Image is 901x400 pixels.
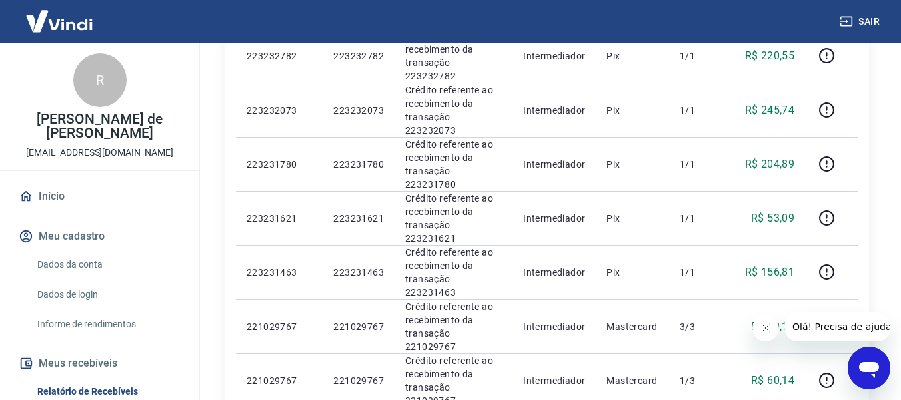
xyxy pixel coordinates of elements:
iframe: Botão para abrir a janela de mensagens [848,347,890,389]
p: 221029767 [333,374,384,387]
p: Intermediador [523,49,585,63]
p: 223231621 [333,212,384,225]
iframe: Fechar mensagem [752,315,779,341]
p: R$ 156,81 [745,264,795,280]
p: 1/1 [680,104,719,117]
p: 223232073 [333,104,384,117]
p: 223231621 [247,212,312,225]
p: Pix [606,266,658,279]
p: Crédito referente ao recebimento da transação 223232782 [405,29,502,83]
p: Crédito referente ao recebimento da transação 223232073 [405,83,502,137]
p: Intermediador [523,212,585,225]
button: Meu cadastro [16,222,183,251]
p: 1/1 [680,158,719,171]
div: R [73,53,127,107]
p: 223232073 [247,104,312,117]
p: 3/3 [680,320,719,333]
p: Intermediador [523,320,585,333]
p: Crédito referente ao recebimento da transação 221029767 [405,300,502,353]
p: Pix [606,212,658,225]
img: Vindi [16,1,103,41]
p: 1/3 [680,374,719,387]
iframe: Mensagem da empresa [784,312,890,341]
p: 223231780 [333,158,384,171]
p: 221029767 [333,320,384,333]
p: 223232782 [247,49,312,63]
button: Sair [837,9,885,34]
a: Início [16,182,183,211]
p: Intermediador [523,374,585,387]
p: [EMAIL_ADDRESS][DOMAIN_NAME] [26,146,173,160]
span: Olá! Precisa de ajuda? [8,9,112,20]
p: Mastercard [606,374,658,387]
p: 1/1 [680,266,719,279]
p: Intermediador [523,266,585,279]
p: R$ 204,89 [745,156,795,172]
p: 1/1 [680,49,719,63]
p: 1/1 [680,212,719,225]
p: Pix [606,49,658,63]
p: 221029767 [247,374,312,387]
a: Dados de login [32,281,183,309]
p: Crédito referente ao recebimento da transação 223231621 [405,192,502,245]
p: R$ 220,55 [745,48,795,64]
a: Informe de rendimentos [32,311,183,338]
p: 223231463 [247,266,312,279]
p: Pix [606,104,658,117]
p: 221029767 [247,320,312,333]
p: R$ 53,09 [751,210,794,226]
button: Meus recebíveis [16,349,183,378]
p: R$ 60,14 [751,373,794,389]
p: Crédito referente ao recebimento da transação 223231780 [405,138,502,191]
p: [PERSON_NAME] de [PERSON_NAME] [11,112,189,140]
p: 223231463 [333,266,384,279]
p: Intermediador [523,158,585,171]
p: Mastercard [606,320,658,333]
p: 223232782 [333,49,384,63]
a: Dados da conta [32,251,183,278]
p: R$ 60,15 [751,319,794,335]
p: Crédito referente ao recebimento da transação 223231463 [405,246,502,299]
p: R$ 245,74 [745,102,795,118]
p: Pix [606,158,658,171]
p: Intermediador [523,104,585,117]
p: 223231780 [247,158,312,171]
